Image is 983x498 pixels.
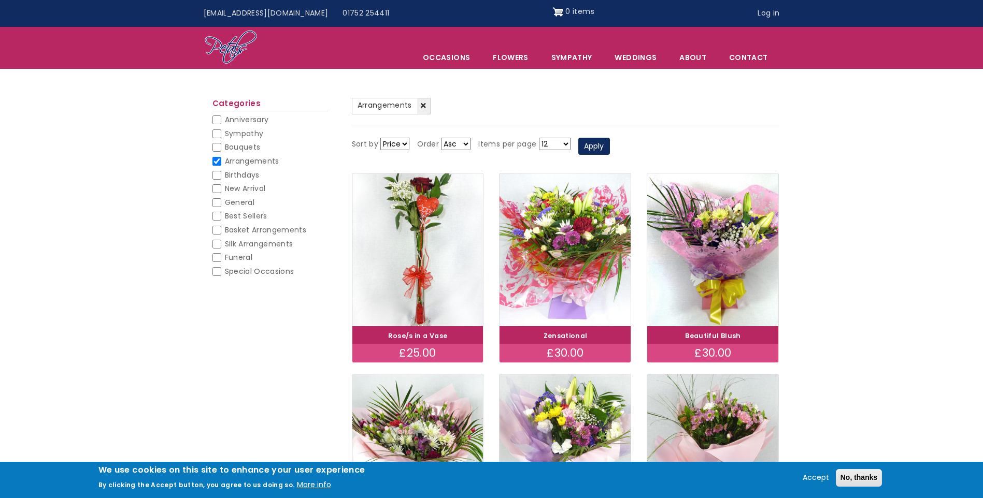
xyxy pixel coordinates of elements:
span: Basket Arrangements [225,225,307,235]
button: More info [297,479,331,491]
img: Beautiful Blush [647,173,778,326]
a: Sympathy [540,47,603,68]
label: Order [417,138,439,151]
span: Funeral [225,252,252,262]
a: About [668,47,717,68]
div: £25.00 [352,344,483,362]
img: Shopping cart [553,4,563,20]
h2: Categories [212,99,328,111]
span: 0 items [565,6,594,17]
a: [EMAIL_ADDRESS][DOMAIN_NAME] [196,4,336,23]
span: Weddings [604,47,667,68]
span: Sympathy [225,128,264,139]
span: Bouquets [225,142,261,152]
a: Zensational [544,331,588,340]
div: £30.00 [647,344,778,362]
button: Apply [578,138,610,155]
a: 01752 254411 [335,4,396,23]
button: Accept [799,472,833,484]
span: General [225,197,254,208]
img: Home [204,30,258,66]
span: New Arrival [225,183,266,194]
span: Special Occasions [225,266,294,276]
span: Silk Arrangements [225,239,293,249]
label: Items per page [478,138,536,151]
p: By clicking the Accept button, you agree to us doing so. [98,480,295,489]
h2: We use cookies on this site to enhance your user experience [98,464,365,476]
a: Flowers [482,47,539,68]
span: Arrangements [358,100,412,110]
a: Contact [718,47,778,68]
a: Rose/s in a Vase [388,331,448,340]
span: Anniversary [225,114,269,125]
img: Zensational [500,173,631,326]
img: Rose/s in a Vase [352,173,483,326]
a: Log in [750,4,787,23]
span: Arrangements [225,156,279,166]
a: Shopping cart 0 items [553,4,594,20]
span: Best Sellers [225,211,267,221]
a: Arrangements [352,98,431,114]
span: Occasions [412,47,481,68]
div: £30.00 [500,344,631,362]
label: Sort by [352,138,378,151]
span: Birthdays [225,170,260,180]
button: No, thanks [836,469,882,487]
a: Beautiful Blush [685,331,740,340]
